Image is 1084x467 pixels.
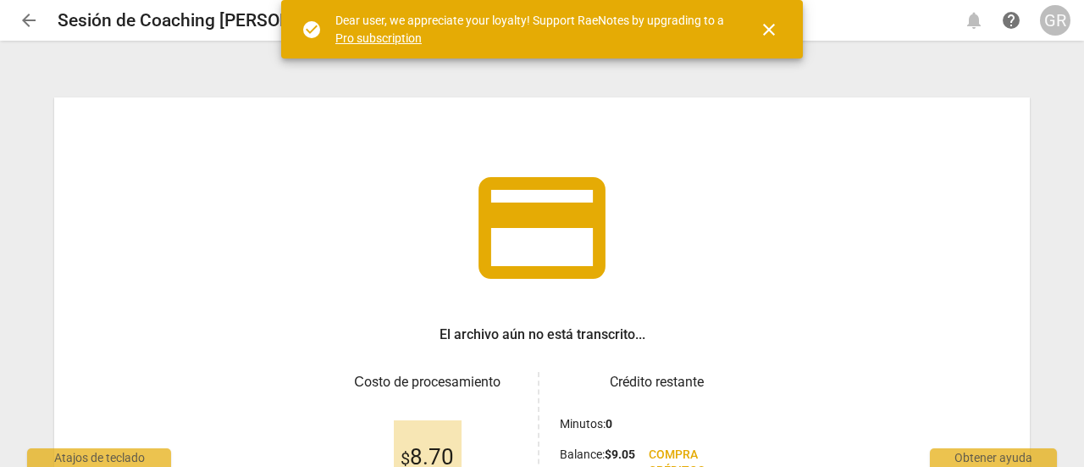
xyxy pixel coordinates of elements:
span: credit_card [466,152,618,304]
p: Balance : [560,446,635,464]
h3: El archivo aún no está transcrito... [440,325,645,345]
h3: Crédito restante [560,372,754,392]
b: 0 [606,417,612,431]
div: Obtener ayuda [930,448,1057,467]
span: arrow_back [19,10,39,31]
p: Minutos : [560,415,612,433]
a: Obtener ayuda [996,5,1026,36]
span: close [759,19,779,40]
button: GR [1040,5,1070,36]
span: help [1001,10,1021,31]
button: Cerrar [749,9,789,50]
a: Pro subscription [335,31,422,45]
span: check_circle [301,19,322,40]
div: Atajos de teclado [27,448,171,467]
b: $ 9.05 [605,448,635,461]
h2: Sesión de Coaching [PERSON_NAME] - 2025_09_01 20_46 GMT-04_00 - Recording [58,10,707,31]
h3: Сosto de procesamiento [330,372,524,392]
div: Dear user, we appreciate your loyalty! Support RaeNotes by upgrading to a [335,12,728,47]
